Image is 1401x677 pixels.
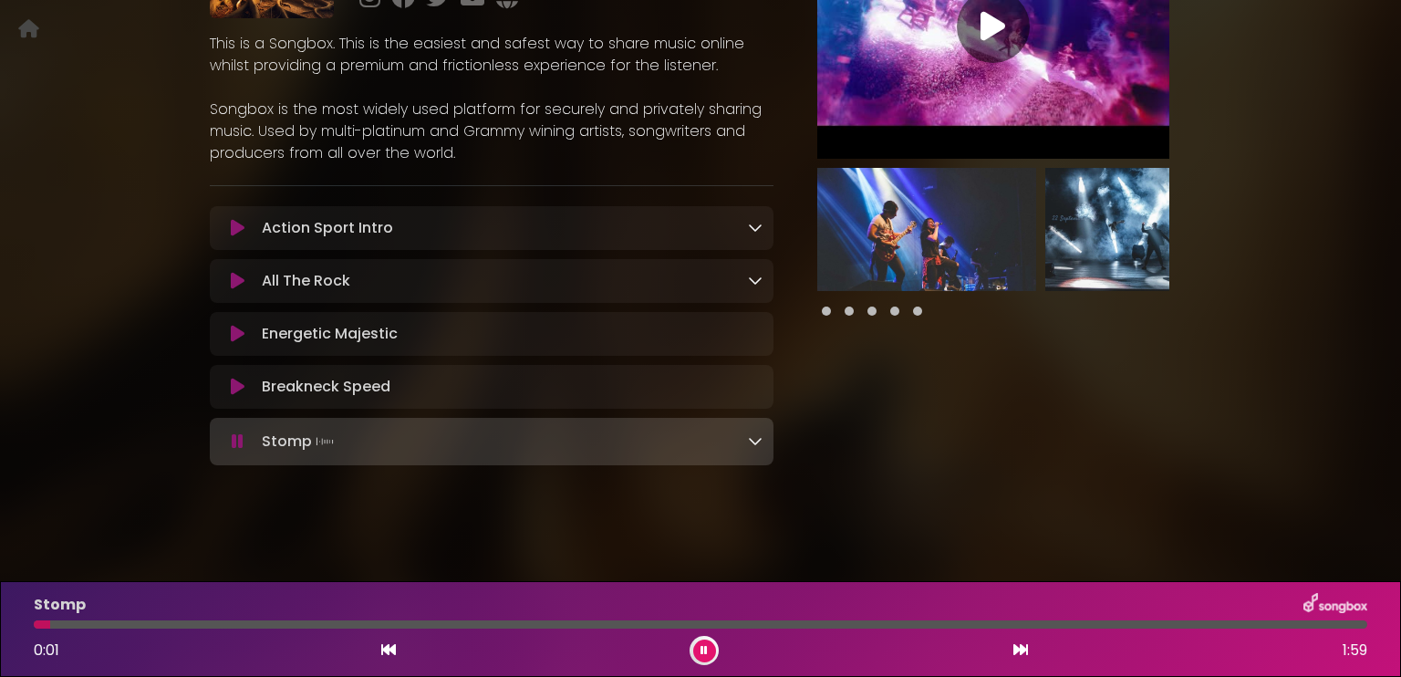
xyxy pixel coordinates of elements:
p: Energetic Majestic [262,323,398,345]
p: This is a Songbox. This is the easiest and safest way to share music online whilst providing a pr... [210,33,773,77]
img: waveform4.gif [312,429,337,454]
p: All The Rock [262,270,350,292]
img: 5SBxY6KGTbm7tdT8d3UB [1045,168,1264,291]
p: Songbox is the most widely used platform for securely and privately sharing music. Used by multi-... [210,99,773,164]
p: Stomp [262,429,337,454]
p: Action Sport Intro [262,217,393,239]
p: Breakneck Speed [262,376,390,398]
img: VGKDuGESIqn1OmxWBYqA [817,168,1036,291]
